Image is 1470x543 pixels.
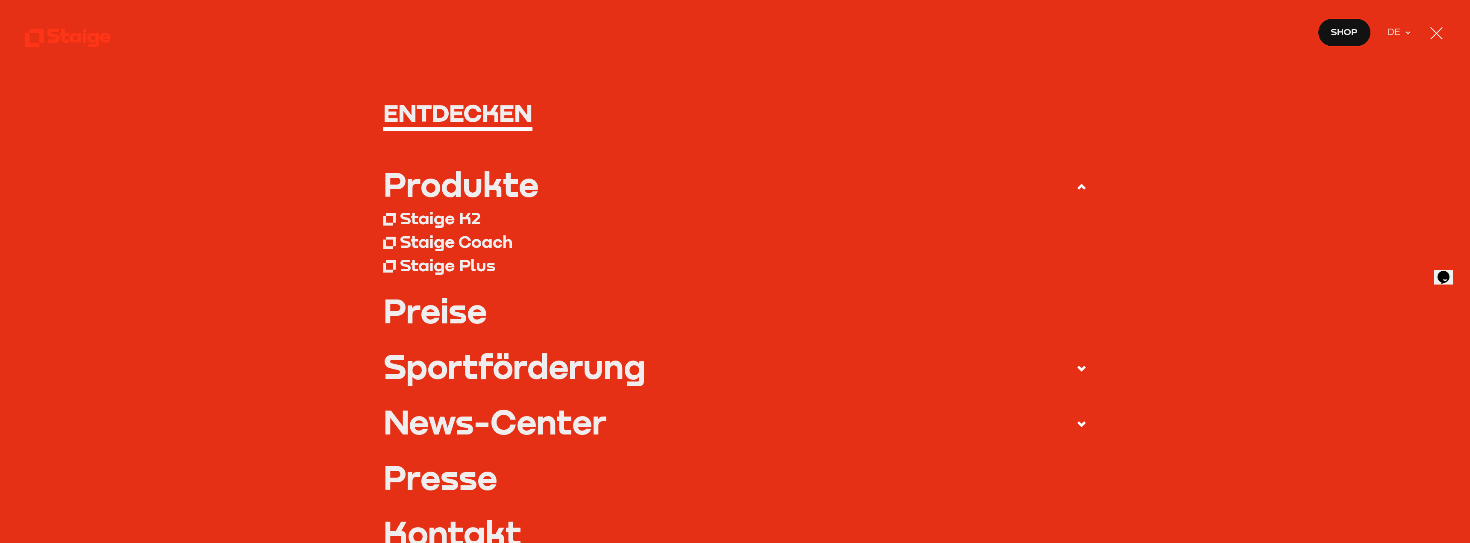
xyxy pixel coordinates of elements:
[383,230,1087,253] a: Staige Coach
[1331,25,1358,39] span: Shop
[383,294,1087,327] a: Preise
[383,405,607,438] div: News-Center
[383,461,1087,494] a: Presse
[383,349,646,383] div: Sportförderung
[383,206,1087,230] a: Staige K2
[1318,18,1371,47] a: Shop
[400,255,495,276] div: Staige Plus
[383,167,539,201] div: Produkte
[383,253,1087,277] a: Staige Plus
[400,208,481,229] div: Staige K2
[1388,25,1405,40] span: DE
[1434,259,1461,285] iframe: chat widget
[400,231,513,252] div: Staige Coach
